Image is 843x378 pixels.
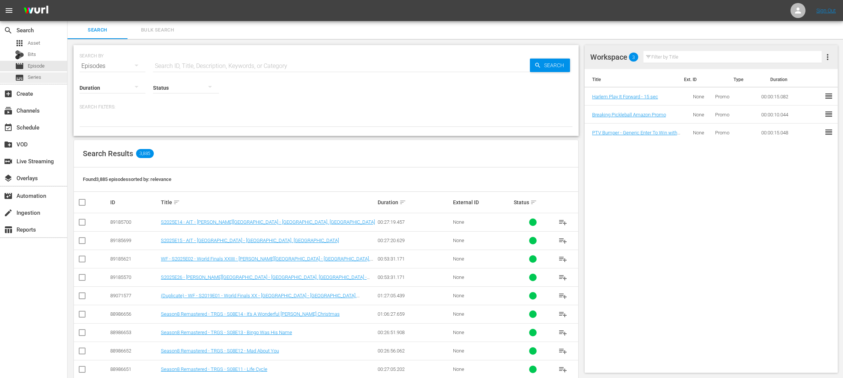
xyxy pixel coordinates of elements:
span: Found 3,885 episodes sorted by: relevance [83,176,171,182]
span: Channels [4,106,13,115]
td: Promo [711,87,756,105]
span: Episode [15,62,24,71]
span: more_vert [823,53,832,62]
h4: Workspace [590,53,627,62]
button: more_vert [823,48,832,66]
span: 3 [629,54,638,60]
div: 00:27:20.629 [378,238,451,243]
span: Series [15,73,24,82]
div: None [453,366,511,372]
a: PTV Bumper - Generic Enter To Win with QR - 15 Secs [592,130,680,141]
div: ID [110,199,158,205]
a: S2025E14 - AIT - [PERSON_NAME][GEOGRAPHIC_DATA] - [GEOGRAPHIC_DATA], [GEOGRAPHIC_DATA] [161,219,375,225]
div: None [453,238,511,243]
div: 01:27:05.439 [378,293,451,298]
div: Bits [15,50,24,59]
span: Search [541,59,570,72]
div: 89185621 [110,256,158,262]
span: Bulk Search [132,26,183,35]
span: playlist_add [558,310,567,319]
a: (Duplicate) - WF - S2019E01 - World Finals XX - [GEOGRAPHIC_DATA] - [GEOGRAPHIC_DATA], [GEOGRAPHI... [161,293,360,304]
div: 89071577 [110,293,158,298]
th: Title [585,69,679,90]
div: 00:53:31.171 [378,256,451,262]
span: playlist_add [558,346,567,355]
span: Asset [28,39,40,47]
span: Schedule [4,123,13,132]
p: Search Filters: [79,104,573,110]
div: 89185699 [110,238,158,243]
span: playlist_add [558,365,567,374]
div: 88986652 [110,348,158,354]
div: 00:27:05.202 [378,366,451,372]
a: S2025E15 - AIT - [GEOGRAPHIC_DATA] - [GEOGRAPHIC_DATA], [GEOGRAPHIC_DATA] [161,238,339,243]
td: None [688,87,711,105]
a: S2025E26 - [PERSON_NAME][GEOGRAPHIC_DATA] - [GEOGRAPHIC_DATA], [GEOGRAPHIC_DATA] - World Finals D... [161,274,370,286]
span: Search [72,26,123,35]
span: Automation [4,191,13,200]
span: reorder [824,110,833,119]
span: Search Results [83,149,133,158]
a: Season8 Remastered - TRGS - S08E11 - Life Cycle [161,366,267,372]
td: 00:00:15.082 [757,87,838,105]
span: playlist_add [558,273,567,282]
button: playlist_add [554,287,572,305]
div: 01:06:27.659 [378,311,451,317]
div: None [453,311,511,317]
div: 00:26:51.908 [378,330,451,335]
div: None [453,293,511,298]
span: playlist_add [558,218,567,227]
a: WF - S2025E02 - World Finals XXIIII - [PERSON_NAME][GEOGRAPHIC_DATA] - [GEOGRAPHIC_DATA], [GEOGRA... [161,256,373,267]
div: 00:53:31.171 [378,274,451,280]
span: sort [173,199,180,206]
div: 00:26:56.062 [378,348,451,354]
button: playlist_add [554,324,572,342]
div: None [453,256,511,262]
td: 00:00:15.048 [757,123,838,142]
a: Sign Out [816,8,836,14]
div: Status [514,198,552,207]
td: Promo [711,105,756,123]
div: 89185570 [110,274,158,280]
button: playlist_add [554,305,572,323]
a: Harlem Play It Forward - 15 sec [592,94,658,99]
span: Asset [15,39,24,48]
a: Season8 Remastered - TRGS - S08E12 - Mad About You [161,348,279,354]
span: reorder [824,92,833,101]
div: Duration [378,198,451,207]
span: playlist_add [558,291,567,300]
span: 3,885 [136,149,154,158]
span: Search [4,26,13,35]
a: Season8 Remastered - TRGS - S08E13 - Bingo Was His Name [161,330,292,335]
div: None [453,348,511,354]
span: Reports [4,225,13,234]
span: Episode [28,62,45,70]
span: Bits [28,51,36,58]
div: 00:27:19.457 [378,219,451,225]
td: None [688,123,711,142]
div: Episodes [79,56,145,77]
div: 88986656 [110,311,158,317]
span: playlist_add [558,236,567,245]
span: Series [28,74,41,81]
button: playlist_add [554,342,572,360]
button: playlist_add [554,268,572,286]
button: playlist_add [554,213,572,231]
span: sort [530,199,537,206]
img: ans4CAIJ8jUAAAAAAAAAAAAAAAAAAAAAAAAgQb4GAAAAAAAAAAAAAAAAAAAAAAAAJMjXAAAAAAAAAAAAAAAAAAAAAAAAgAT5G... [18,2,54,20]
div: None [453,330,511,335]
th: Duration [766,69,838,90]
div: 89185700 [110,219,158,225]
span: Live Streaming [4,157,13,166]
td: Promo [711,123,756,142]
button: playlist_add [554,250,572,268]
span: VOD [4,140,13,149]
div: None [453,274,511,280]
th: Type [729,69,766,90]
span: Create [4,89,13,98]
button: playlist_add [554,232,572,250]
div: None [453,219,511,225]
div: 88986651 [110,366,158,372]
td: None [688,105,711,123]
span: Ingestion [4,208,13,217]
